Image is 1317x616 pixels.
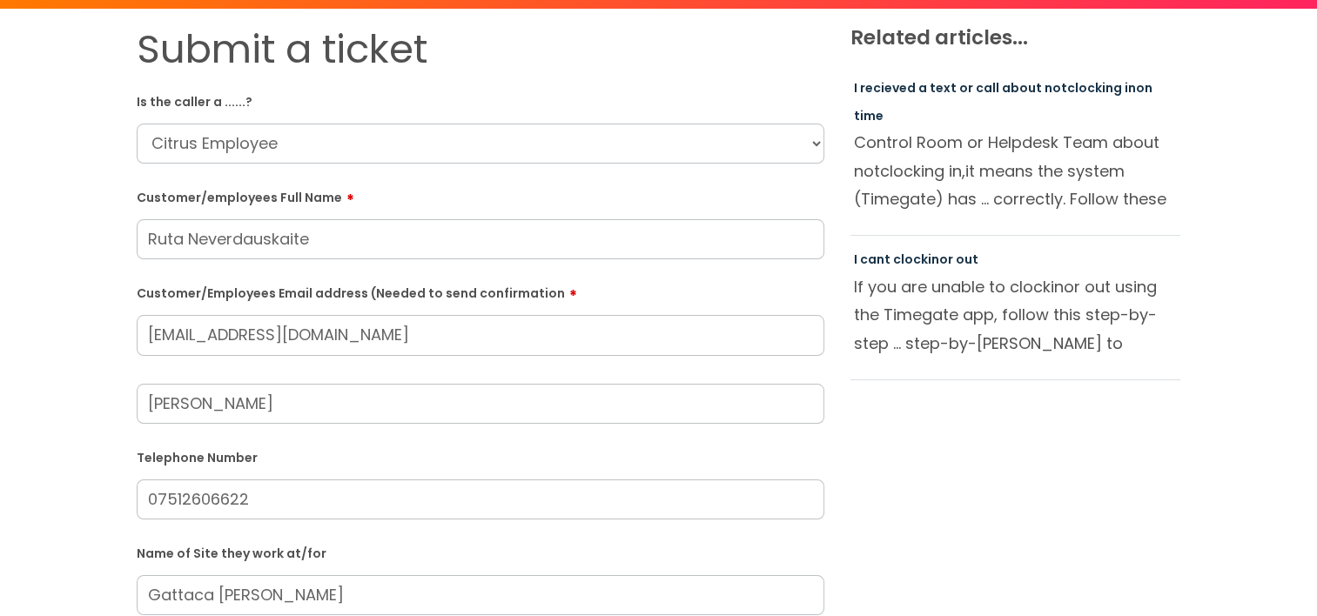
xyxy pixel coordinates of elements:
[850,26,1181,50] h4: Related articles...
[137,447,824,465] label: Telephone Number
[854,273,1178,357] p: If you are unable to clock or out using the Timegate app, follow this step-by-step ... step-by-[P...
[137,315,824,355] input: Email
[854,79,1152,124] a: I recieved a text or call about notclocking inon time
[1067,79,1122,97] span: clocking
[137,184,824,205] label: Customer/employees Full Name
[137,91,824,110] label: Is the caller a ......?
[854,129,1178,212] p: Control Room or Helpdesk Team about not it means the system (Timegate) has ... correctly. Follow ...
[854,251,978,268] a: I cant clockinor out
[1051,276,1064,298] span: in
[137,280,824,301] label: Customer/Employees Email address (Needed to send confirmation
[928,251,939,268] span: in
[1125,79,1136,97] span: in
[137,384,824,424] input: Your Name
[137,543,824,561] label: Name of Site they work at/for
[949,160,965,182] span: in,
[880,160,944,182] span: clocking
[137,26,824,73] h1: Submit a ticket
